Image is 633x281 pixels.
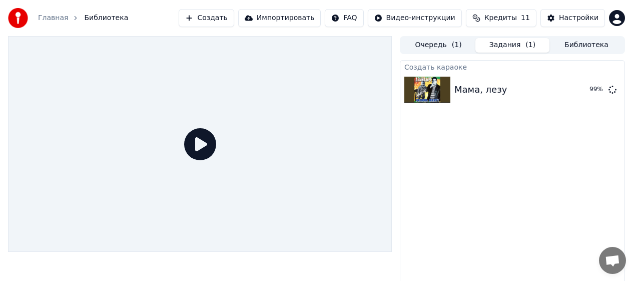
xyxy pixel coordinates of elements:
[454,83,507,97] div: Мама, лезу
[38,13,128,23] nav: breadcrumb
[484,13,517,23] span: Кредиты
[559,13,598,23] div: Настройки
[401,38,475,53] button: Очередь
[325,9,363,27] button: FAQ
[238,9,321,27] button: Импортировать
[368,9,462,27] button: Видео-инструкции
[521,13,530,23] span: 11
[84,13,128,23] span: Библиотека
[400,61,624,73] div: Создать караоке
[466,9,536,27] button: Кредиты11
[8,8,28,28] img: youka
[38,13,68,23] a: Главная
[525,40,535,50] span: ( 1 )
[475,38,549,53] button: Задания
[452,40,462,50] span: ( 1 )
[179,9,234,27] button: Создать
[589,86,604,94] div: 99 %
[599,247,626,274] div: Chat öffnen
[540,9,605,27] button: Настройки
[549,38,623,53] button: Библиотека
